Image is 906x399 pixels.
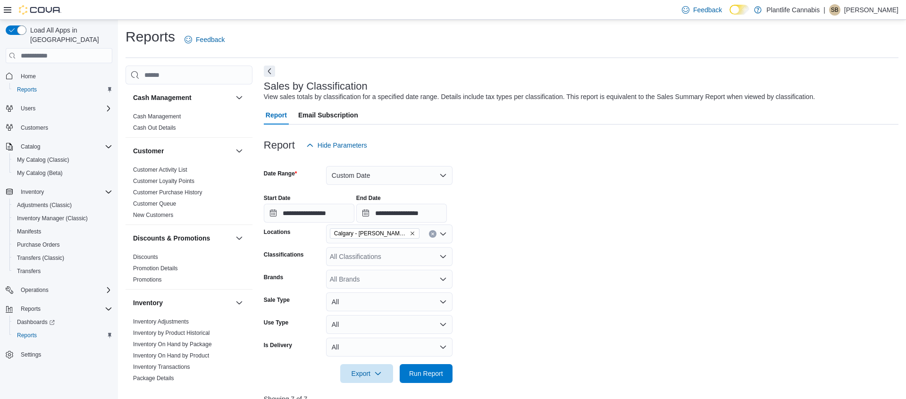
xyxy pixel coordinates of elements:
[13,199,112,211] span: Adjustments (Classic)
[21,305,41,313] span: Reports
[133,212,173,218] a: New Customers
[181,30,228,49] a: Feedback
[17,284,52,296] button: Operations
[326,292,453,311] button: All
[133,363,190,371] span: Inventory Transactions
[829,4,840,16] div: Samantha Berting
[234,145,245,157] button: Customer
[133,177,194,185] span: Customer Loyalty Points
[13,252,68,264] a: Transfers (Classic)
[400,364,453,383] button: Run Report
[264,228,291,236] label: Locations
[133,329,210,337] span: Inventory by Product Historical
[13,239,112,250] span: Purchase Orders
[17,254,64,262] span: Transfers (Classic)
[13,266,112,277] span: Transfers
[693,5,722,15] span: Feedback
[9,83,116,96] button: Reports
[439,253,447,260] button: Open list of options
[133,189,202,196] a: Customer Purchase History
[2,102,116,115] button: Users
[266,106,287,125] span: Report
[133,233,232,243] button: Discounts & Promotions
[21,105,35,112] span: Users
[326,166,453,185] button: Custom Date
[356,194,381,202] label: End Date
[13,239,64,250] a: Purchase Orders
[9,238,116,251] button: Purchase Orders
[264,66,275,77] button: Next
[2,302,116,316] button: Reports
[133,352,209,359] a: Inventory On Hand by Product
[133,298,163,308] h3: Inventory
[17,186,112,198] span: Inventory
[2,121,116,134] button: Customers
[196,35,225,44] span: Feedback
[17,122,112,133] span: Customers
[823,4,825,16] p: |
[133,113,181,120] a: Cash Management
[133,276,162,283] a: Promotions
[133,200,176,208] span: Customer Queue
[2,69,116,83] button: Home
[13,316,112,328] span: Dashboards
[9,166,116,180] button: My Catalog (Beta)
[2,140,116,153] button: Catalog
[133,375,174,382] a: Package Details
[9,265,116,278] button: Transfers
[439,275,447,283] button: Open list of options
[234,92,245,103] button: Cash Management
[2,185,116,199] button: Inventory
[126,27,175,46] h1: Reports
[264,274,283,281] label: Brands
[264,92,815,102] div: View sales totals by classification for a specified date range. Details include tax types per cla...
[133,178,194,184] a: Customer Loyalty Points
[13,213,92,224] a: Inventory Manager (Classic)
[2,348,116,361] button: Settings
[133,146,232,156] button: Customer
[21,188,44,196] span: Inventory
[133,166,187,174] span: Customer Activity List
[21,143,40,150] span: Catalog
[21,351,41,358] span: Settings
[17,141,44,152] button: Catalog
[264,81,368,92] h3: Sales by Classification
[318,141,367,150] span: Hide Parameters
[17,349,112,360] span: Settings
[13,330,112,341] span: Reports
[126,164,252,224] div: Customer
[133,166,187,173] a: Customer Activity List
[126,251,252,289] div: Discounts & Promotions
[13,84,41,95] a: Reports
[13,154,112,166] span: My Catalog (Classic)
[234,233,245,244] button: Discounts & Promotions
[133,341,212,348] a: Inventory On Hand by Package
[17,122,52,133] a: Customers
[730,5,749,15] input: Dark Mode
[26,25,112,44] span: Load All Apps in [GEOGRAPHIC_DATA]
[17,228,41,235] span: Manifests
[133,265,178,272] a: Promotion Details
[17,103,39,114] button: Users
[264,194,291,202] label: Start Date
[13,266,44,277] a: Transfers
[13,167,67,179] a: My Catalog (Beta)
[133,253,158,261] span: Discounts
[326,338,453,357] button: All
[21,286,49,294] span: Operations
[17,186,48,198] button: Inventory
[17,332,37,339] span: Reports
[334,229,408,238] span: Calgary - [PERSON_NAME] Regional
[264,341,292,349] label: Is Delivery
[409,369,443,378] span: Run Report
[13,330,41,341] a: Reports
[133,352,209,359] span: Inventory On Hand by Product
[133,276,162,283] span: Promotions
[844,4,898,16] p: [PERSON_NAME]
[13,213,112,224] span: Inventory Manager (Classic)
[17,103,112,114] span: Users
[133,93,232,102] button: Cash Management
[2,283,116,297] button: Operations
